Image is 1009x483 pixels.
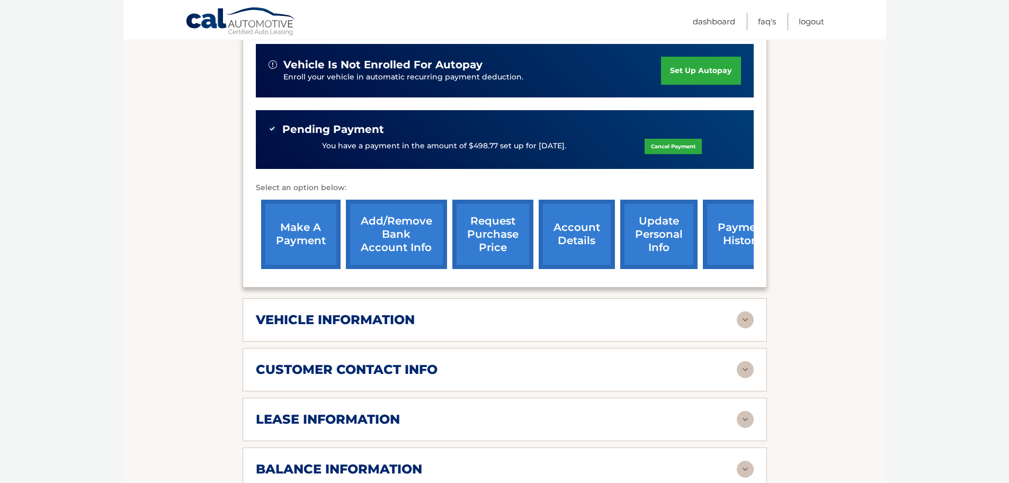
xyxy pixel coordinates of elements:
p: Enroll your vehicle in automatic recurring payment deduction. [283,71,662,83]
a: FAQ's [758,13,776,30]
a: Cal Automotive [185,7,297,38]
img: check-green.svg [269,125,276,132]
p: Select an option below: [256,182,754,194]
a: Add/Remove bank account info [346,200,447,269]
span: Pending Payment [282,123,384,136]
span: vehicle is not enrolled for autopay [283,58,483,71]
a: make a payment [261,200,341,269]
a: request purchase price [452,200,533,269]
a: Cancel Payment [645,139,702,154]
img: accordion-rest.svg [737,461,754,478]
h2: customer contact info [256,362,437,378]
a: update personal info [620,200,698,269]
a: Dashboard [693,13,735,30]
a: set up autopay [661,57,740,85]
h2: lease information [256,412,400,427]
img: alert-white.svg [269,60,277,69]
p: You have a payment in the amount of $498.77 set up for [DATE]. [322,140,566,152]
h2: vehicle information [256,312,415,328]
img: accordion-rest.svg [737,361,754,378]
img: accordion-rest.svg [737,411,754,428]
a: account details [539,200,615,269]
a: Logout [799,13,824,30]
h2: balance information [256,461,422,477]
img: accordion-rest.svg [737,311,754,328]
a: payment history [703,200,782,269]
